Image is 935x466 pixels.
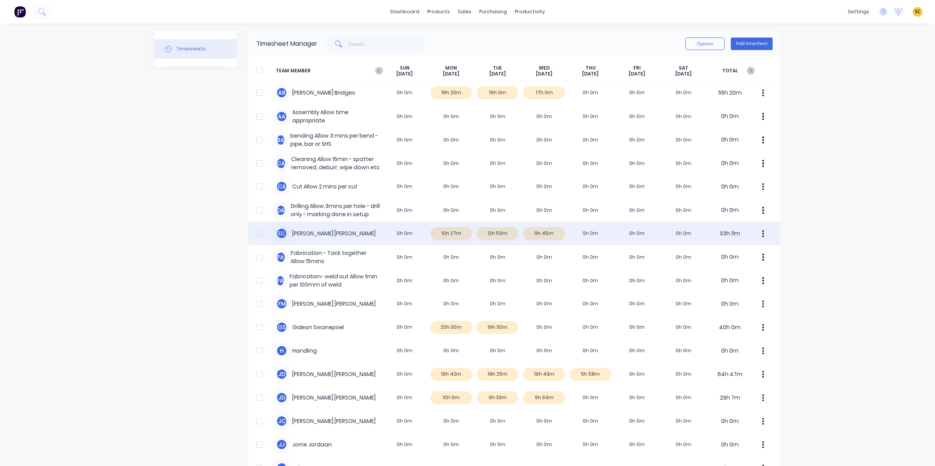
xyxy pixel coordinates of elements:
[475,6,511,18] div: purchasing
[679,65,688,71] span: SAT
[675,71,692,77] span: [DATE]
[349,36,425,52] input: Search...
[731,38,773,50] button: Add timesheet
[256,39,317,48] div: Timesheet Manager
[536,71,552,77] span: [DATE]
[582,71,599,77] span: [DATE]
[276,65,381,77] span: TEAM MEMBER
[539,65,550,71] span: WED
[493,65,502,71] span: TUE
[176,45,206,52] div: Timesheets
[511,6,549,18] div: productivity
[707,65,753,77] span: TOTAL
[685,38,725,50] button: Options
[489,71,506,77] span: [DATE]
[423,6,454,18] div: products
[915,8,921,15] span: SC
[633,65,641,71] span: FRI
[586,65,595,71] span: THU
[396,71,413,77] span: [DATE]
[443,71,459,77] span: [DATE]
[155,39,237,59] button: Timesheets
[844,6,873,18] div: settings
[629,71,645,77] span: [DATE]
[400,65,410,71] span: SUN
[387,6,423,18] a: dashboard
[14,6,26,18] img: Factory
[445,65,457,71] span: MON
[454,6,475,18] div: sales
